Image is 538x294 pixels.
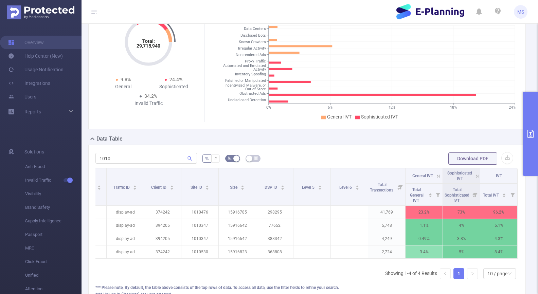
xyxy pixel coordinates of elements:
[496,173,502,178] span: IVT
[144,206,181,219] p: 374242
[450,105,456,110] tspan: 18%
[113,185,131,190] span: Traffic ID
[508,272,512,276] i: icon: down
[219,206,256,219] p: 15916785
[244,27,266,31] tspan: Data Centers
[480,219,517,232] p: 5.1%
[433,184,443,205] i: Filter menu
[447,171,472,181] span: Sophisticated IVT
[239,40,266,44] tspan: Known Crawlers
[225,78,266,83] tspan: Falsified or Manipulated
[205,184,209,188] div: Sort
[205,156,209,161] span: %
[148,83,199,90] div: Sophisticated
[443,206,480,219] p: 73%
[121,77,131,82] span: 9.8%
[97,184,101,188] div: Sort
[25,269,82,282] span: Unified
[228,156,232,160] i: icon: bg-colors
[228,98,266,103] tspan: Undisclosed Detection
[219,232,256,245] p: 15916642
[453,268,464,279] li: 1
[170,184,174,188] div: Sort
[25,187,82,201] span: Visibility
[133,187,137,189] i: icon: caret-down
[256,206,293,219] p: 298295
[467,268,478,279] li: Next Page
[219,245,256,258] p: 15916823
[508,184,517,205] i: Filter menu
[361,114,398,120] span: Sophisticated IVT
[253,68,266,72] tspan: Activity
[25,160,82,173] span: Anti-Fraud
[98,83,148,90] div: General
[170,184,174,186] i: icon: caret-up
[429,195,432,197] i: icon: caret-down
[470,272,474,276] i: icon: right
[25,173,82,187] span: Invalid Traffic
[240,184,245,188] div: Sort
[406,245,443,258] p: 3.4%
[137,43,160,49] tspan: 29,715,940
[225,83,266,88] tspan: Incentivized, Malware, or
[181,232,218,245] p: 1010347
[142,38,155,44] tspan: Total:
[483,193,500,198] span: Total IVT
[429,192,432,194] i: icon: caret-up
[8,76,50,90] a: Integrations
[95,153,197,164] input: Search...
[25,255,82,269] span: Click Fraud
[412,173,433,178] span: General IVT
[8,63,64,76] a: Usage Notification
[133,184,137,186] i: icon: caret-up
[181,219,218,232] p: 1010347
[144,219,181,232] p: 394205
[410,187,424,203] span: Total General IVT
[368,206,405,219] p: 41,769
[302,185,316,190] span: Level 5
[517,5,524,19] span: MS
[368,219,405,232] p: 5,748
[327,114,352,120] span: General IVT
[8,49,63,63] a: Help Center (New)
[7,5,74,19] img: Protected Media
[25,241,82,255] span: MRC
[144,245,181,258] p: 374242
[107,206,144,219] p: display-ad
[235,72,266,76] tspan: Inventory Spoofing
[245,87,266,91] tspan: Out-of-Store
[470,184,480,205] i: Filter menu
[406,232,443,245] p: 0.49%
[236,53,266,57] tspan: Non-rendered Ads
[368,245,405,258] p: 2,724
[24,105,41,118] a: Reports
[245,59,266,63] tspan: Proxy Traffic
[181,245,218,258] p: 1010530
[428,192,432,196] div: Sort
[355,184,359,186] i: icon: caret-up
[238,46,266,51] tspan: Irregular Activity
[370,182,394,192] span: Total Transactions
[144,232,181,245] p: 394205
[230,185,238,190] span: Size
[95,284,519,291] div: *** Please note, By default, the table above consists of the top rows of data. To access all data...
[443,232,480,245] p: 3.8%
[123,100,174,107] div: Invalid Traffic
[181,206,218,219] p: 1010476
[8,90,36,104] a: Users
[281,184,285,188] div: Sort
[448,152,497,165] button: Download PDF
[502,195,506,197] i: icon: caret-down
[240,33,266,38] tspan: Disclosed Bots
[318,187,322,189] i: icon: caret-down
[169,77,182,82] span: 24.4%
[406,219,443,232] p: 1.1%
[487,269,507,279] div: 10 / page
[170,187,174,189] i: icon: caret-down
[443,245,480,258] p: 5%
[151,185,167,190] span: Client ID
[480,206,517,219] p: 96.2%
[281,187,284,189] i: icon: caret-down
[219,219,256,232] p: 15916642
[355,187,359,189] i: icon: caret-down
